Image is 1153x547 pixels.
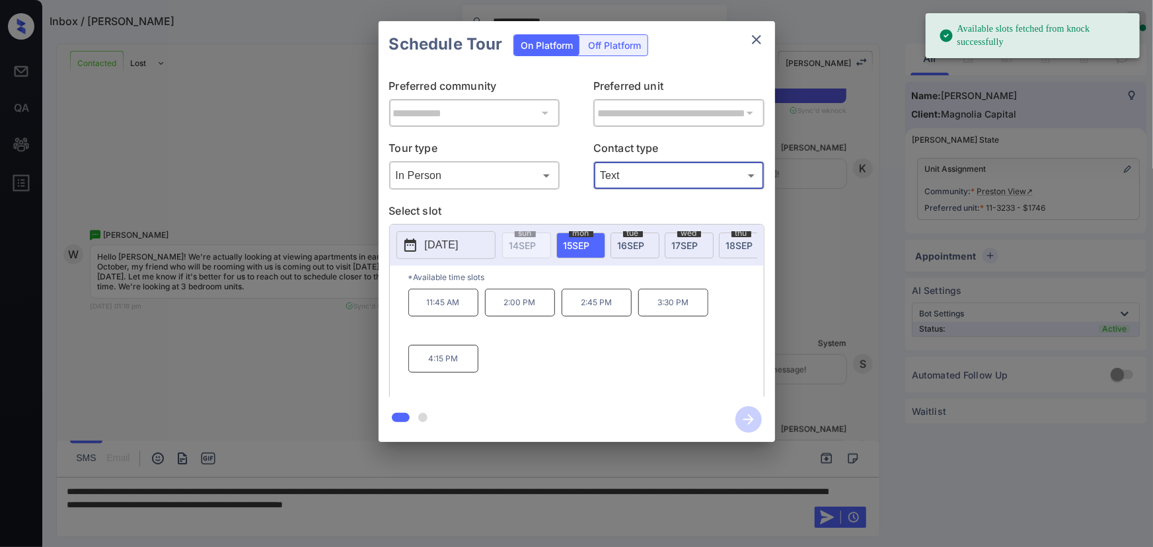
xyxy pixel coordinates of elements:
div: In Person [392,164,557,186]
span: 15 SEP [564,240,590,251]
span: 17 SEP [672,240,698,251]
div: Text [597,164,761,186]
p: [DATE] [425,237,459,253]
p: 3:30 PM [638,289,708,316]
div: date-select [556,233,605,258]
div: date-select [611,233,659,258]
span: 18 SEP [726,240,753,251]
p: 4:15 PM [408,345,478,373]
div: date-select [719,233,768,258]
p: 11:45 AM [408,289,478,316]
button: [DATE] [396,231,496,259]
div: date-select [665,233,714,258]
div: Available slots fetched from knock successfully [939,17,1129,54]
p: *Available time slots [408,266,764,289]
span: thu [731,229,751,237]
span: tue [623,229,643,237]
p: Select slot [389,203,764,224]
span: wed [677,229,701,237]
span: 16 SEP [618,240,645,251]
div: On Platform [514,35,579,55]
p: Contact type [593,140,764,161]
p: Tour type [389,140,560,161]
button: btn-next [727,402,770,437]
p: Preferred unit [593,78,764,99]
p: 2:00 PM [485,289,555,316]
p: 2:45 PM [562,289,632,316]
p: Preferred community [389,78,560,99]
h2: Schedule Tour [379,21,513,67]
button: close [743,26,770,53]
span: mon [569,229,593,237]
div: Off Platform [581,35,648,55]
